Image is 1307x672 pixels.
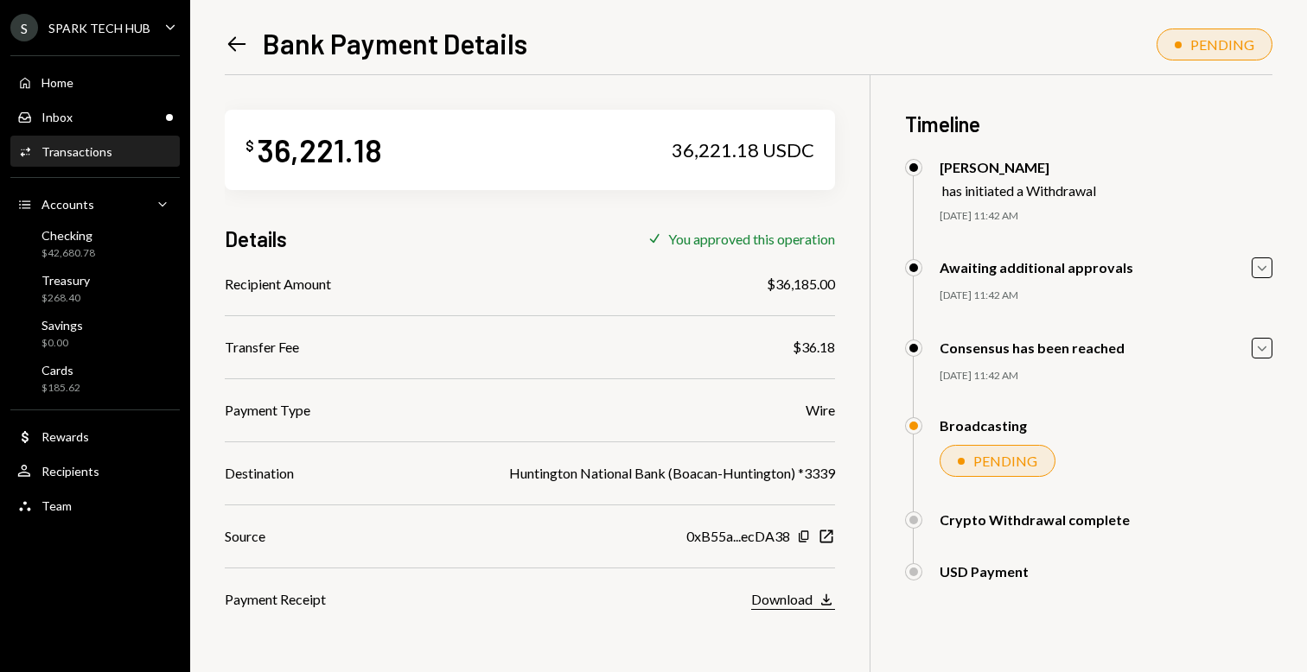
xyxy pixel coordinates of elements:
[225,337,299,358] div: Transfer Fee
[41,363,80,377] div: Cards
[48,21,150,35] div: SPARK TECH HUB
[41,197,94,212] div: Accounts
[686,526,790,547] div: 0xB55a...ecDA38
[41,273,90,288] div: Treasury
[41,75,73,90] div: Home
[10,455,180,486] a: Recipients
[10,101,180,132] a: Inbox
[263,26,527,60] h1: Bank Payment Details
[940,209,1272,224] div: [DATE] 11:42 AM
[751,591,835,610] button: Download
[940,511,1130,528] div: Crypto Withdrawal complete
[905,110,1272,138] h3: Timeline
[940,417,1027,434] div: Broadcasting
[41,228,95,243] div: Checking
[672,138,814,162] div: 36,221.18 USDC
[10,136,180,167] a: Transactions
[940,563,1029,580] div: USD Payment
[225,274,331,295] div: Recipient Amount
[940,339,1125,356] div: Consensus has been reached
[10,358,180,399] a: Cards$185.62
[940,259,1133,276] div: Awaiting additional approvals
[225,225,287,253] h3: Details
[940,159,1096,175] div: [PERSON_NAME]
[245,137,254,155] div: $
[225,589,326,610] div: Payment Receipt
[225,400,310,421] div: Payment Type
[10,268,180,309] a: Treasury$268.40
[668,231,835,247] div: You approved this operation
[41,464,99,479] div: Recipients
[940,369,1272,384] div: [DATE] 11:42 AM
[41,110,73,124] div: Inbox
[793,337,835,358] div: $36.18
[973,453,1037,469] div: PENDING
[41,144,112,159] div: Transactions
[10,67,180,98] a: Home
[1190,36,1254,53] div: PENDING
[10,421,180,452] a: Rewards
[41,246,95,261] div: $42,680.78
[942,182,1096,199] div: has initiated a Withdrawal
[225,526,265,547] div: Source
[41,429,89,444] div: Rewards
[10,188,180,219] a: Accounts
[509,463,835,484] div: Huntington National Bank (Boacan-Huntington) *3339
[41,498,72,513] div: Team
[41,336,83,351] div: $0.00
[41,381,80,396] div: $185.62
[225,463,294,484] div: Destination
[10,14,38,41] div: S
[41,291,90,306] div: $268.40
[258,130,382,169] div: 36,221.18
[10,313,180,354] a: Savings$0.00
[10,490,180,521] a: Team
[10,223,180,264] a: Checking$42,680.78
[41,318,83,333] div: Savings
[767,274,835,295] div: $36,185.00
[806,400,835,421] div: Wire
[751,591,813,607] div: Download
[940,288,1272,303] div: [DATE] 11:42 AM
